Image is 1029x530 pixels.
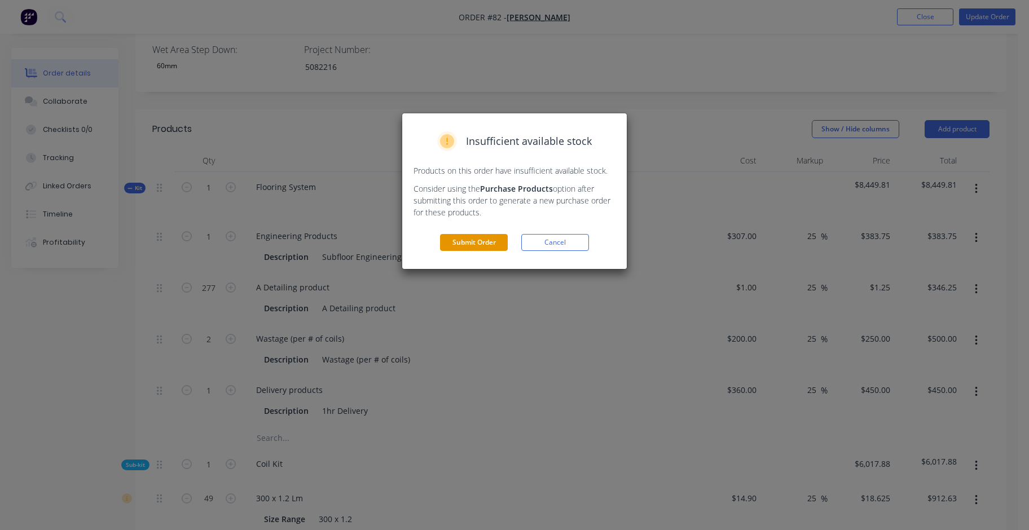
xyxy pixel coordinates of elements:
[440,234,508,251] button: Submit Order
[414,183,615,218] p: Consider using the option after submitting this order to generate a new purchase order for these ...
[414,165,615,176] p: Products on this order have insufficient available stock.
[480,183,553,194] strong: Purchase Products
[466,134,592,149] span: Insufficient available stock
[521,234,589,251] button: Cancel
